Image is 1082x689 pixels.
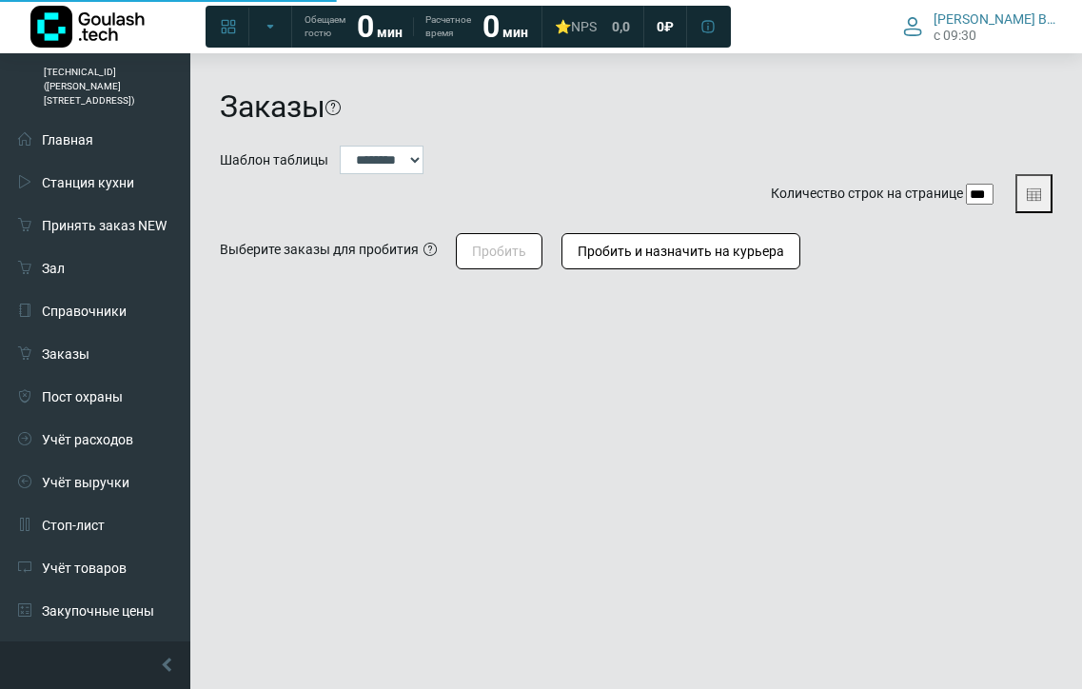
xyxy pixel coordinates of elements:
button: Пробить и назначить на курьера [561,233,800,269]
strong: 0 [482,9,500,45]
div: ⭐ [555,18,597,35]
span: NPS [571,19,597,34]
span: [PERSON_NAME] Валерия [934,10,1055,28]
label: Шаблон таблицы [220,150,328,170]
span: 0,0 [612,18,630,35]
span: ₽ [664,18,674,35]
div: Выберите заказы для пробития [220,240,419,260]
span: мин [377,25,403,40]
i: Нужные заказы должны быть в статусе "готов" (если вы хотите пробить один заказ, то можно воспольз... [423,243,437,256]
a: ⭐NPS 0,0 [543,10,641,44]
h1: Заказы [220,89,325,125]
button: [PERSON_NAME] Валерия c 09:30 [892,7,1067,47]
i: На этой странице можно найти заказ, используя различные фильтры. Все пункты заполнять необязатель... [325,100,341,115]
img: Логотип компании Goulash.tech [30,6,145,48]
span: мин [502,25,528,40]
span: Расчетное время [425,13,471,40]
a: Обещаем гостю 0 мин Расчетное время 0 мин [293,10,540,44]
span: c 09:30 [934,28,976,43]
span: Обещаем гостю [305,13,345,40]
a: 0 ₽ [645,10,685,44]
button: Пробить [456,233,542,269]
label: Количество строк на странице [771,184,963,204]
strong: 0 [357,9,374,45]
span: 0 [657,18,664,35]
